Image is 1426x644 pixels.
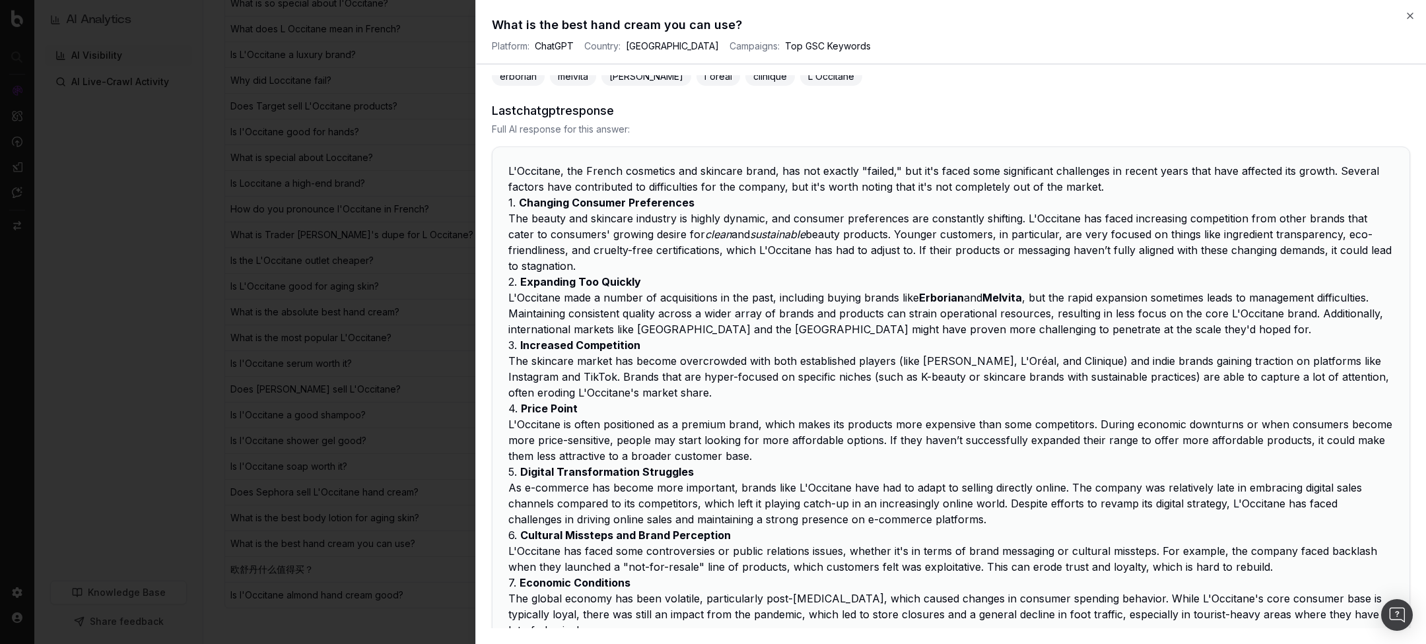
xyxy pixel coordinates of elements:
[508,543,1394,575] p: L'Occitane has faced some controversies or public relations issues, whether it's in terms of bran...
[508,163,1394,195] p: L'Occitane, the French cosmetics and skincare brand, has not exactly "failed," but it's faced som...
[492,102,1410,120] h3: Last chatgpt response
[508,480,1394,527] p: As e-commerce has become more important, brands like L'Occitane have had to adapt to selling dire...
[730,40,780,53] span: Campaigns:
[508,210,1394,274] p: The beauty and skincare industry is highly dynamic, and consumer preferences are constantly shift...
[521,402,578,415] strong: Price Point
[550,67,596,86] span: melvita
[520,465,694,478] strong: Digital Transformation Struggles
[508,290,1394,337] p: L'Occitane made a number of acquisitions in the past, including buying brands like and , but the ...
[492,40,529,53] span: Platform:
[982,291,1022,304] strong: Melvita
[492,16,1410,34] h2: What is the best hand cream you can use?
[492,67,545,86] span: erborian
[535,40,574,53] span: ChatGPT
[508,195,1394,210] h3: 1 .
[520,529,731,542] strong: Cultural Missteps and Brand Perception
[492,123,1410,136] span: Full AI response for this answer:
[519,196,695,209] strong: Changing Consumer Preferences
[705,228,731,241] em: clean
[508,401,1394,416] h3: 4 .
[584,40,621,53] span: Country:
[785,40,871,53] span: Top GSC Keywords
[508,274,1394,290] h3: 2 .
[508,416,1394,464] p: L'Occitane is often positioned as a premium brand, which makes its products more expensive than s...
[508,591,1394,638] p: The global economy has been volatile, particularly post-[MEDICAL_DATA], which caused changes in c...
[800,67,862,86] span: L'Occitane
[508,337,1394,353] h3: 3 .
[508,353,1394,401] p: The skincare market has become overcrowded with both established players (like [PERSON_NAME], L'O...
[745,67,795,86] span: clinique
[750,228,805,241] em: sustainable
[508,527,1394,543] h3: 6 .
[508,575,1394,591] h3: 7 .
[520,576,630,589] strong: Economic Conditions
[520,275,641,288] strong: Expanding Too Quickly
[696,67,740,86] span: l'oréal
[520,338,640,352] strong: Increased Competition
[919,291,964,304] strong: Erborian
[601,67,691,86] span: [PERSON_NAME]
[626,40,719,53] span: [GEOGRAPHIC_DATA]
[508,464,1394,480] h3: 5 .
